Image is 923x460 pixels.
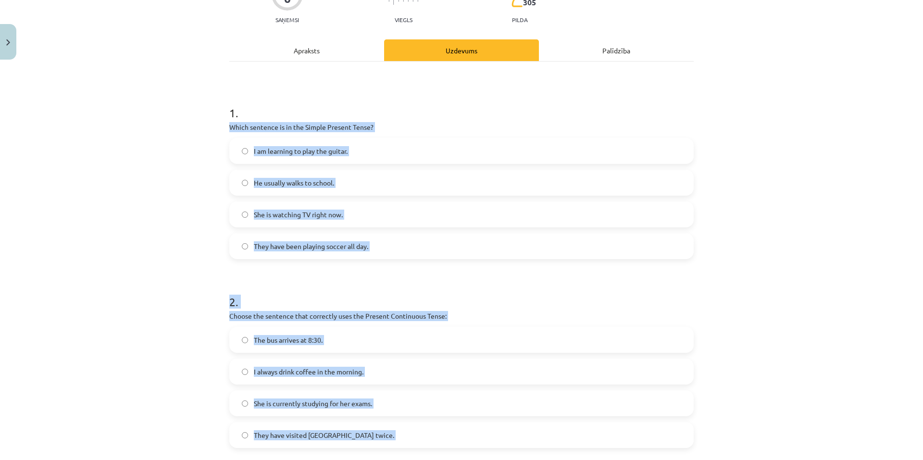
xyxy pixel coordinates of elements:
[229,278,694,308] h1: 2 .
[242,337,248,343] input: The bus arrives at 8:30.
[229,311,694,321] p: Choose the sentence that correctly uses the Present Continuous Tense:
[229,39,384,61] div: Apraksts
[6,39,10,46] img: icon-close-lesson-0947bae3869378f0d4975bcd49f059093ad1ed9edebbc8119c70593378902aed.svg
[242,180,248,186] input: He usually walks to school.
[229,89,694,119] h1: 1 .
[272,16,303,23] p: Saņemsi
[254,335,323,345] span: The bus arrives at 8:30.
[242,211,248,218] input: She is watching TV right now.
[242,400,248,407] input: She is currently studying for her exams.
[254,398,372,409] span: She is currently studying for her exams.
[254,430,394,440] span: They have visited [GEOGRAPHIC_DATA] twice.
[512,16,527,23] p: pilda
[242,243,248,249] input: They have been playing soccer all day.
[242,369,248,375] input: I always drink coffee in the morning.
[254,178,334,188] span: He usually walks to school.
[384,39,539,61] div: Uzdevums
[254,146,348,156] span: I am learning to play the guitar.
[539,39,694,61] div: Palīdzība
[254,210,343,220] span: She is watching TV right now.
[242,148,248,154] input: I am learning to play the guitar.
[395,16,412,23] p: Viegls
[254,367,363,377] span: I always drink coffee in the morning.
[254,241,368,251] span: They have been playing soccer all day.
[229,122,694,132] p: Which sentence is in the Simple Present Tense?
[242,432,248,438] input: They have visited [GEOGRAPHIC_DATA] twice.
